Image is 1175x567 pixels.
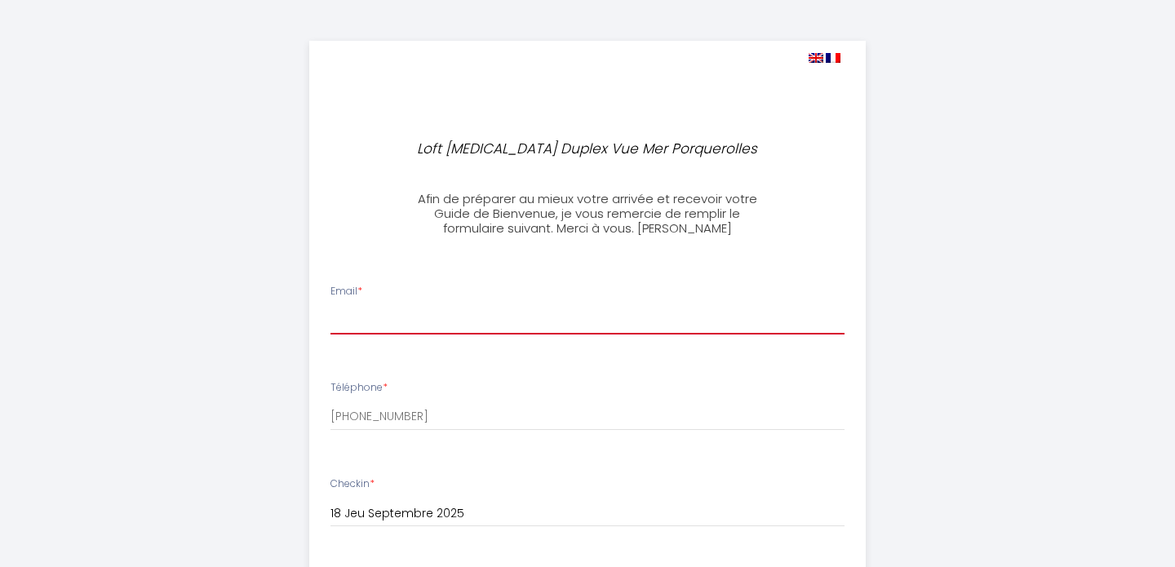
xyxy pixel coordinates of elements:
[330,476,375,492] label: Checkin
[809,53,823,63] img: en.png
[406,192,769,236] h3: Afin de préparer au mieux votre arrivée et recevoir votre Guide de Bienvenue, je vous remercie de...
[330,380,388,396] label: Téléphone
[413,138,762,160] p: Loft [MEDICAL_DATA] Duplex Vue Mer Porquerolles
[330,284,362,299] label: Email
[826,53,840,63] img: fr.png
